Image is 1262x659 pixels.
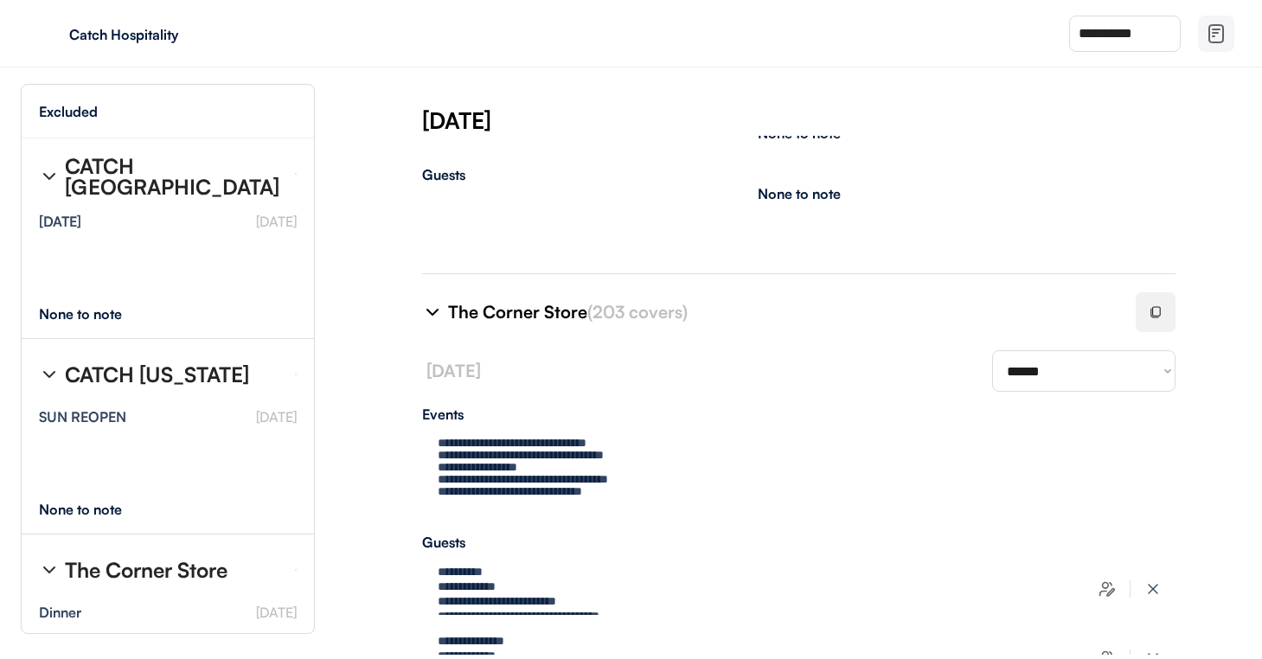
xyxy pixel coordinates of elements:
[35,20,62,48] img: yH5BAEAAAAALAAAAAABAAEAAAIBRAA7
[422,168,1176,182] div: Guests
[256,213,297,230] font: [DATE]
[65,156,281,197] div: CATCH [GEOGRAPHIC_DATA]
[69,28,287,42] div: Catch Hospitality
[448,300,1115,324] div: The Corner Store
[39,105,98,118] div: Excluded
[1099,580,1116,598] img: users-edit.svg
[39,166,60,187] img: chevron-right%20%281%29.svg
[422,302,443,323] img: chevron-right%20%281%29.svg
[758,126,841,140] div: None to note
[422,535,1176,549] div: Guests
[422,105,1262,136] div: [DATE]
[65,364,249,385] div: CATCH [US_STATE]
[1144,580,1162,598] img: x-close%20%283%29.svg
[587,301,688,323] font: (203 covers)
[39,214,81,228] div: [DATE]
[39,410,126,424] div: SUN REOPEN
[256,604,297,621] font: [DATE]
[65,560,227,580] div: The Corner Store
[1206,23,1227,44] img: file-02.svg
[426,360,481,381] font: [DATE]
[758,187,841,201] div: None to note
[39,502,154,516] div: None to note
[422,407,1176,421] div: Events
[39,307,154,321] div: None to note
[256,408,297,425] font: [DATE]
[39,605,81,619] div: Dinner
[39,560,60,580] img: chevron-right%20%281%29.svg
[39,364,60,385] img: chevron-right%20%281%29.svg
